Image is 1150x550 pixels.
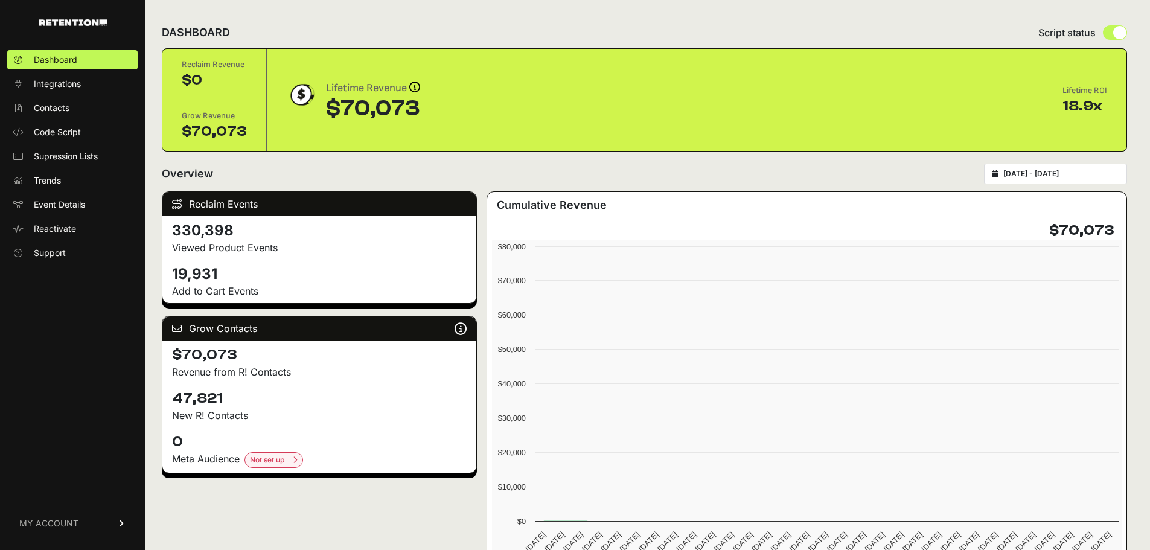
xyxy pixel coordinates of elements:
[172,408,467,423] p: New R! Contacts
[172,264,467,284] h4: 19,931
[498,482,526,491] text: $10,000
[7,195,138,214] a: Event Details
[162,165,213,182] h2: Overview
[172,240,467,255] p: Viewed Product Events
[172,284,467,298] p: Add to Cart Events
[7,50,138,69] a: Dashboard
[7,123,138,142] a: Code Script
[498,379,526,388] text: $40,000
[19,517,78,529] span: MY ACCOUNT
[1038,25,1096,40] span: Script status
[162,24,230,41] h2: DASHBOARD
[517,517,526,526] text: $0
[162,316,476,341] div: Grow Contacts
[172,345,467,365] h4: $70,073
[1049,221,1114,240] h4: $70,073
[34,150,98,162] span: Supression Lists
[7,171,138,190] a: Trends
[172,432,467,452] h4: 0
[34,102,69,114] span: Contacts
[172,389,467,408] h4: 47,821
[498,448,526,457] text: $20,000
[7,147,138,166] a: Supression Lists
[172,365,467,379] p: Revenue from R! Contacts
[172,452,467,468] div: Meta Audience
[39,19,107,26] img: Retention.com
[182,59,247,71] div: Reclaim Revenue
[498,276,526,285] text: $70,000
[172,221,467,240] h4: 330,398
[7,219,138,238] a: Reactivate
[326,97,420,121] div: $70,073
[34,78,81,90] span: Integrations
[34,247,66,259] span: Support
[1062,97,1107,116] div: 18.9x
[286,80,316,110] img: dollar-coin-05c43ed7efb7bc0c12610022525b4bbbb207c7efeef5aecc26f025e68dcafac9.png
[498,310,526,319] text: $60,000
[182,110,247,122] div: Grow Revenue
[162,192,476,216] div: Reclaim Events
[34,174,61,187] span: Trends
[498,345,526,354] text: $50,000
[7,98,138,118] a: Contacts
[326,80,420,97] div: Lifetime Revenue
[1062,85,1107,97] div: Lifetime ROI
[34,199,85,211] span: Event Details
[34,54,77,66] span: Dashboard
[7,243,138,263] a: Support
[34,126,81,138] span: Code Script
[182,122,247,141] div: $70,073
[7,505,138,542] a: MY ACCOUNT
[498,242,526,251] text: $80,000
[498,414,526,423] text: $30,000
[7,74,138,94] a: Integrations
[182,71,247,90] div: $0
[497,197,607,214] h3: Cumulative Revenue
[34,223,76,235] span: Reactivate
